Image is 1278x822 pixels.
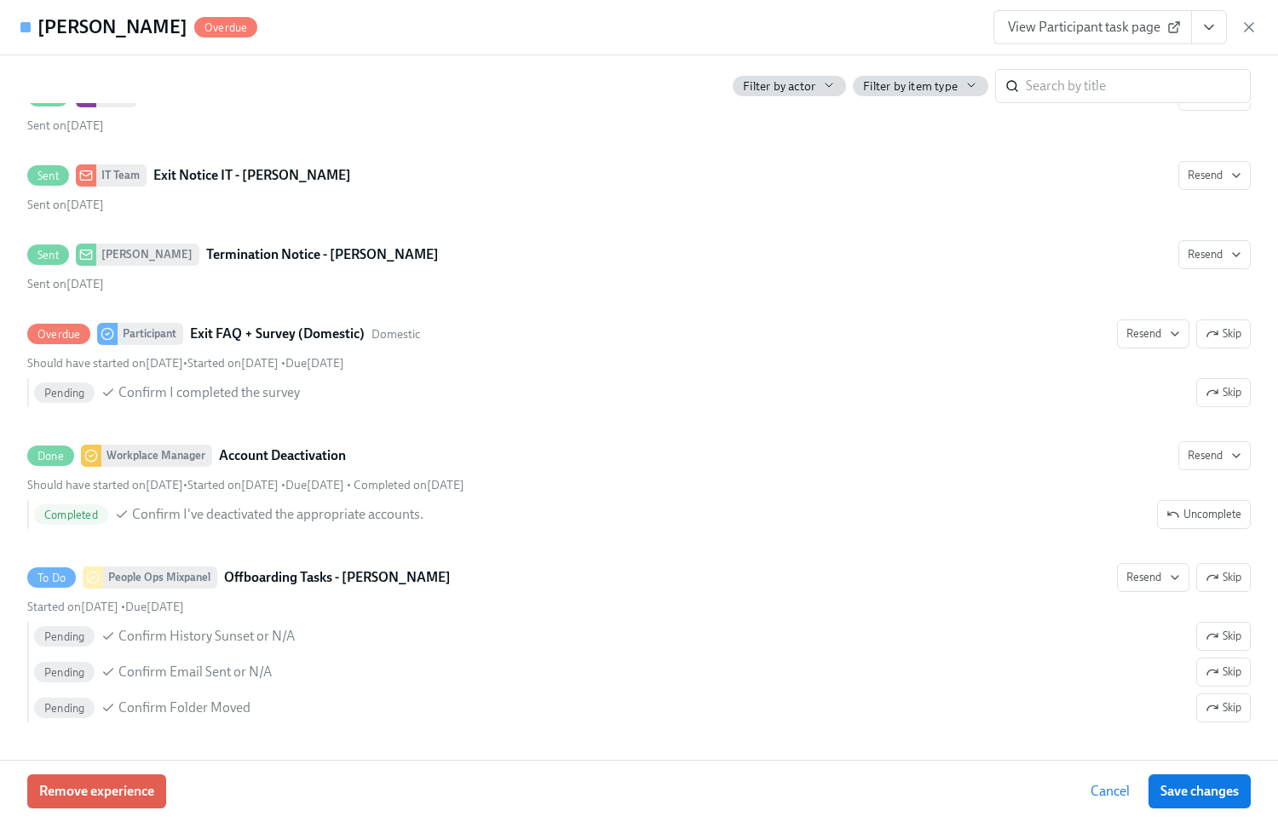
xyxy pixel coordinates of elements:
[27,478,183,492] span: Monday, October 13th 2025, 9:00 am
[1206,384,1241,401] span: Skip
[1178,441,1251,470] button: DoneWorkplace ManagerAccount DeactivationShould have started on[DATE]•Started on[DATE] •Due[DATE]...
[34,630,95,643] span: Pending
[371,326,420,342] span: This task uses the "Domestic" audience
[118,627,295,646] span: Confirm History Sunset or N/A
[1196,563,1251,592] button: To DoPeople Ops MixpanelOffboarding Tasks - [PERSON_NAME]ResendStarted on[DATE] •Due[DATE] Pendin...
[1196,658,1251,687] button: To DoPeople Ops MixpanelOffboarding Tasks - [PERSON_NAME]ResendSkipStarted on[DATE] •Due[DATE] Pe...
[1166,506,1241,523] span: Uncomplete
[354,478,464,492] span: Tuesday, October 14th 2025, 1:28 pm
[27,599,184,615] div: •
[1188,447,1241,464] span: Resend
[27,170,69,182] span: Sent
[285,356,344,371] span: Tuesday, August 26th 2025, 9:00 am
[125,600,184,614] span: Sunday, October 19th 2025, 9:00 am
[39,783,154,800] span: Remove experience
[1008,19,1177,36] span: View Participant task page
[206,244,439,265] strong: Termination Notice - [PERSON_NAME]
[27,328,90,341] span: Overdue
[1196,378,1251,407] button: OverdueParticipantExit FAQ + Survey (Domestic)DomesticResendSkipShould have started on[DATE]•Star...
[27,477,464,493] div: • • •
[27,355,344,371] div: • •
[1148,774,1251,808] button: Save changes
[96,244,199,266] div: [PERSON_NAME]
[1196,319,1251,348] button: OverdueParticipantExit FAQ + Survey (Domestic)DomesticResendShould have started on[DATE]•Started ...
[1188,246,1241,263] span: Resend
[1126,325,1180,342] span: Resend
[37,14,187,40] h4: [PERSON_NAME]
[224,567,451,588] strong: Offboarding Tasks - [PERSON_NAME]
[1206,664,1241,681] span: Skip
[853,76,988,96] button: Filter by item type
[1126,569,1180,586] span: Resend
[27,356,183,371] span: Friday, August 22nd 2025, 9:00 am
[1026,69,1251,103] input: Search by title
[153,165,351,186] strong: Exit Notice IT - [PERSON_NAME]
[27,118,104,133] span: Tuesday, October 14th 2025, 12:11 pm
[132,505,423,524] span: Confirm I've deactivated the appropriate accounts.
[187,356,279,371] span: Tuesday, October 14th 2025, 12:11 pm
[1079,774,1142,808] button: Cancel
[27,774,166,808] button: Remove experience
[1160,783,1239,800] span: Save changes
[743,78,815,95] span: Filter by actor
[96,164,147,187] div: IT Team
[34,666,95,679] span: Pending
[1157,500,1251,529] button: DoneWorkplace ManagerAccount DeactivationResendShould have started on[DATE]•Started on[DATE] •Due...
[1196,622,1251,651] button: To DoPeople Ops MixpanelOffboarding Tasks - [PERSON_NAME]ResendSkipStarted on[DATE] •Due[DATE] Pe...
[27,249,69,262] span: Sent
[34,702,95,715] span: Pending
[34,509,108,521] span: Completed
[863,78,958,95] span: Filter by item type
[1117,319,1189,348] button: OverdueParticipantExit FAQ + Survey (Domestic)DomesticSkipShould have started on[DATE]•Started on...
[27,198,104,212] span: Tuesday, October 14th 2025, 12:11 pm
[118,383,300,402] span: Confirm I completed the survey
[1191,10,1227,44] button: View task page
[118,323,183,345] div: Participant
[219,445,346,466] strong: Account Deactivation
[733,76,846,96] button: Filter by actor
[1117,563,1189,592] button: To DoPeople Ops MixpanelOffboarding Tasks - [PERSON_NAME]SkipStarted on[DATE] •Due[DATE] PendingC...
[1206,699,1241,716] span: Skip
[1178,240,1251,269] button: Sent[PERSON_NAME]Termination Notice - [PERSON_NAME]Sent on[DATE]
[1178,161,1251,190] button: SentIT TeamExit Notice IT - [PERSON_NAME]Sent on[DATE]
[27,450,74,463] span: Done
[1196,693,1251,722] button: To DoPeople Ops MixpanelOffboarding Tasks - [PERSON_NAME]ResendSkipStarted on[DATE] •Due[DATE] Pe...
[187,478,279,492] span: Tuesday, October 14th 2025, 12:11 pm
[27,572,76,584] span: To Do
[993,10,1192,44] a: View Participant task page
[103,566,217,589] div: People Ops Mixpanel
[1091,783,1130,800] span: Cancel
[285,478,344,492] span: Saturday, October 18th 2025, 9:00 am
[1206,628,1241,645] span: Skip
[1206,325,1241,342] span: Skip
[27,277,104,291] span: Tuesday, October 14th 2025, 12:11 pm
[190,324,365,344] strong: Exit FAQ + Survey (Domestic)
[101,445,212,467] div: Workplace Manager
[1188,167,1241,184] span: Resend
[34,387,95,400] span: Pending
[27,600,118,614] span: Tuesday, October 14th 2025, 12:11 pm
[194,21,257,34] span: Overdue
[118,663,272,681] span: Confirm Email Sent or N/A
[1206,569,1241,586] span: Skip
[118,698,250,717] span: Confirm Folder Moved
